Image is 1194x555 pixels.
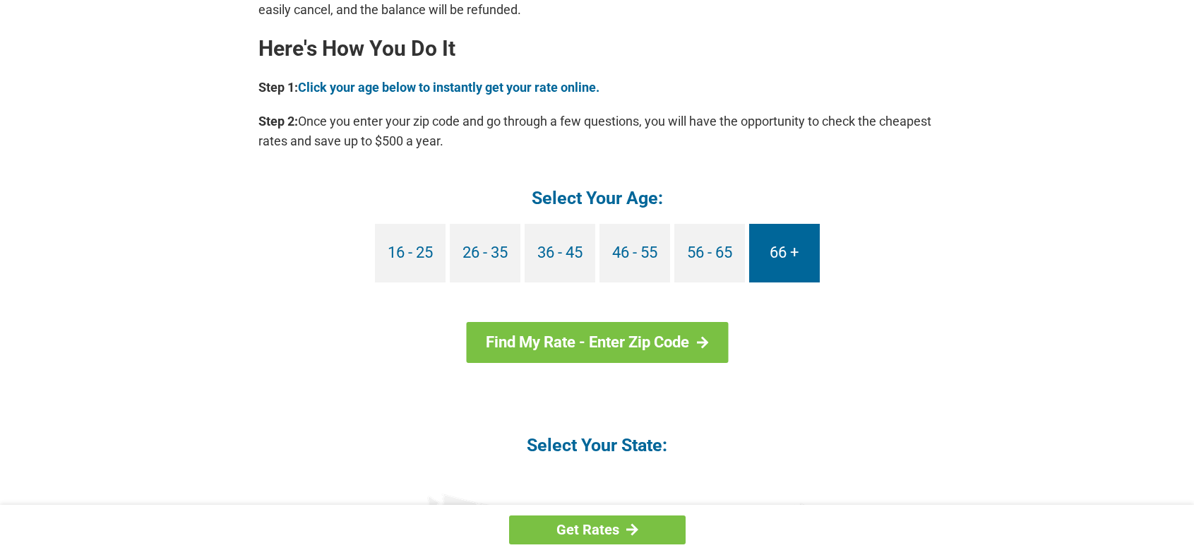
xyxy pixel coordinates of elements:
[375,224,446,282] a: 16 - 25
[258,434,936,457] h4: Select Your State:
[525,224,595,282] a: 36 - 45
[749,224,820,282] a: 66 +
[599,224,670,282] a: 46 - 55
[674,224,745,282] a: 56 - 65
[450,224,520,282] a: 26 - 35
[258,37,936,60] h2: Here's How You Do It
[258,80,298,95] b: Step 1:
[258,114,298,129] b: Step 2:
[509,515,686,544] a: Get Rates
[466,322,728,363] a: Find My Rate - Enter Zip Code
[258,112,936,151] p: Once you enter your zip code and go through a few questions, you will have the opportunity to che...
[258,186,936,210] h4: Select Your Age:
[298,80,599,95] a: Click your age below to instantly get your rate online.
